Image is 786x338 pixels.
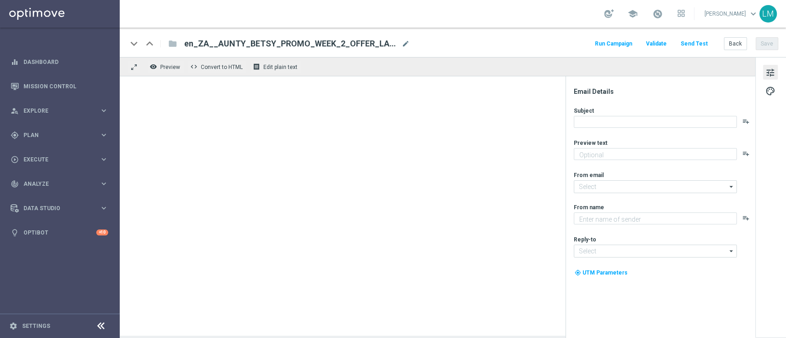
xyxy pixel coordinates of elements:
[11,155,99,164] div: Execute
[594,38,634,50] button: Run Campaign
[99,131,108,139] i: keyboard_arrow_right
[190,63,198,70] span: code
[704,7,759,21] a: [PERSON_NAME]keyboard_arrow_down
[759,5,777,23] div: LM
[23,108,99,114] span: Explore
[10,58,109,66] button: equalizer Dashboard
[10,83,109,90] button: Mission Control
[11,131,99,139] div: Plan
[11,229,19,237] i: lightbulb
[99,179,108,188] i: keyboard_arrow_right
[748,9,758,19] span: keyboard_arrow_down
[724,37,747,50] button: Back
[253,63,260,70] i: receipt
[11,50,108,74] div: Dashboard
[11,180,99,188] div: Analyze
[11,74,108,98] div: Mission Control
[9,322,17,330] i: settings
[188,61,247,73] button: code Convert to HTML
[765,67,775,79] span: tune
[645,38,668,50] button: Validate
[575,269,581,276] i: my_location
[574,107,594,115] label: Subject
[201,64,243,70] span: Convert to HTML
[763,65,778,80] button: tune
[574,172,604,179] label: From email
[10,107,109,115] button: person_search Explore keyboard_arrow_right
[10,156,109,163] button: play_circle_outline Execute keyboard_arrow_right
[574,268,629,278] button: my_location UTM Parameters
[150,63,157,70] i: remove_red_eye
[574,87,754,96] div: Email Details
[23,181,99,187] span: Analyze
[99,155,108,164] i: keyboard_arrow_right
[765,85,775,97] span: palette
[763,83,778,98] button: palette
[99,106,108,115] i: keyboard_arrow_right
[11,107,19,115] i: person_search
[628,9,638,19] span: school
[23,132,99,138] span: Plan
[756,37,778,50] button: Save
[574,204,604,211] label: From name
[727,245,736,257] i: arrow_drop_down
[160,64,180,70] span: Preview
[10,205,109,212] button: Data Studio keyboard_arrow_right
[574,236,596,243] label: Reply-to
[11,155,19,164] i: play_circle_outline
[574,180,737,193] input: Select
[11,107,99,115] div: Explore
[10,180,109,188] button: track_changes Analyze keyboard_arrow_right
[23,206,99,211] span: Data Studio
[22,323,50,329] a: Settings
[10,132,109,139] button: gps_fixed Plan keyboard_arrow_right
[727,181,736,193] i: arrow_drop_down
[742,118,750,125] button: playlist_add
[263,64,297,70] span: Edit plain text
[11,220,108,245] div: Optibot
[742,150,750,157] button: playlist_add
[23,220,96,245] a: Optibot
[11,131,19,139] i: gps_fixed
[11,58,19,66] i: equalizer
[184,38,398,49] span: en_ZA__AUNTY_BETSY_PROMO_WEEK_2_OFFER_LAUNCH__EMT_ALL_EM_TAC_LT
[679,38,709,50] button: Send Test
[574,245,737,258] input: Select
[96,229,108,235] div: +10
[23,157,99,162] span: Execute
[99,204,108,212] i: keyboard_arrow_right
[10,229,109,236] button: lightbulb Optibot +10
[574,139,607,147] label: Preview text
[742,214,750,222] button: playlist_add
[23,74,108,98] a: Mission Control
[250,61,302,73] button: receipt Edit plain text
[646,40,667,47] span: Validate
[11,180,19,188] i: track_changes
[11,204,99,212] div: Data Studio
[147,61,184,73] button: remove_red_eye Preview
[402,40,410,48] span: mode_edit
[23,50,108,74] a: Dashboard
[582,269,628,276] span: UTM Parameters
